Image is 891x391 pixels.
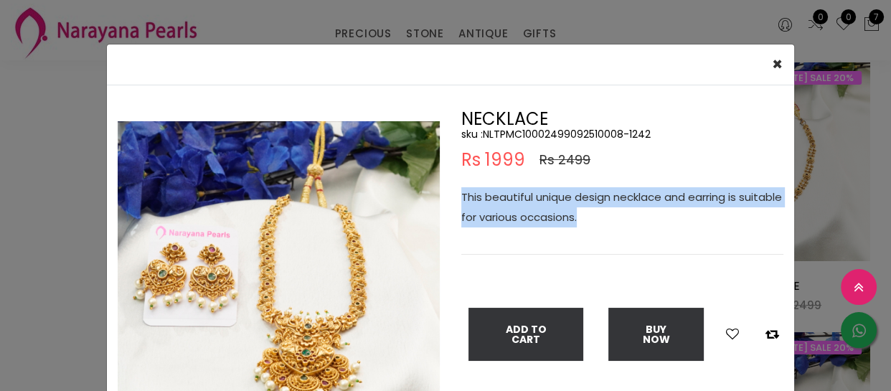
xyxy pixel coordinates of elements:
span: × [772,52,783,76]
p: This beautiful unique design necklace and earring is suitable for various occasions. [461,187,783,227]
span: Rs 2499 [539,151,590,169]
h5: sku : NLTPMC10002499092510008-1242 [461,128,783,141]
span: Rs 1999 [461,151,525,169]
h2: NECKLACE [461,110,783,128]
button: Buy Now [608,308,704,361]
button: Add to compare [761,325,783,344]
button: Add to wishlist [722,325,743,344]
button: Add To Cart [468,308,583,361]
